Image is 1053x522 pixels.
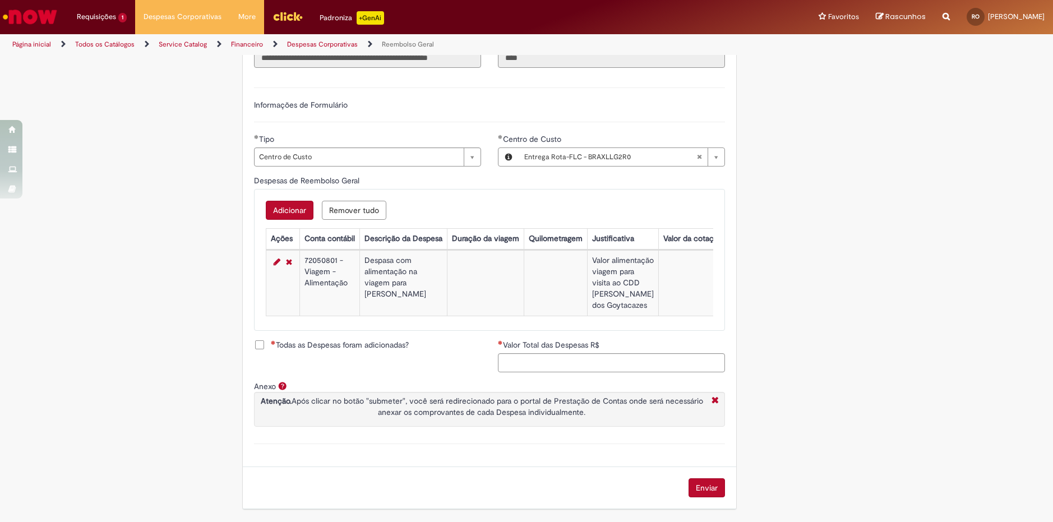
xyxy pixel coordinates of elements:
span: Entrega Rota-FLC - BRAXLLG2R0 [524,148,696,166]
span: Valor Total das Despesas R$ [503,340,602,350]
a: Despesas Corporativas [287,40,358,49]
a: Editar Linha 1 [271,255,283,269]
input: Valor Total das Despesas R$ [498,353,725,372]
span: Favoritos [828,11,859,22]
label: Anexo [254,381,276,391]
span: Necessários [271,340,276,345]
th: Ações [266,228,299,249]
a: Entrega Rota-FLC - BRAXLLG2R0Limpar campo Centro de Custo [519,148,724,166]
p: +GenAi [357,11,384,25]
div: Padroniza [320,11,384,25]
span: Requisições [77,11,116,22]
a: Página inicial [12,40,51,49]
th: Valor da cotação [658,228,727,249]
p: Após clicar no botão "submeter", você será redirecionado para o portal de Prestação de Contas ond... [257,395,706,418]
label: Informações de Formulário [254,100,348,110]
td: 72050801 - Viagem - Alimentação [299,250,359,316]
input: Código da Unidade [498,49,725,68]
span: Centro de Custo [259,148,458,166]
span: Necessários [498,340,503,345]
button: Add a row for Despesas de Reembolso Geral [266,201,313,220]
img: ServiceNow [1,6,59,28]
a: Service Catalog [159,40,207,49]
th: Justificativa [587,228,658,249]
a: Todos os Catálogos [75,40,135,49]
span: Rascunhos [885,11,926,22]
button: Remove all rows for Despesas de Reembolso Geral [322,201,386,220]
span: Obrigatório Preenchido [498,135,503,139]
span: Tipo [259,134,276,144]
span: 1 [118,13,127,22]
span: RO [972,13,980,20]
a: Financeiro [231,40,263,49]
a: Reembolso Geral [382,40,434,49]
ul: Trilhas de página [8,34,694,55]
span: Todas as Despesas foram adicionadas? [271,339,409,350]
input: Título [254,49,481,68]
span: Centro de Custo [503,134,564,144]
td: Valor alimentação viagem para visita ao CDD [PERSON_NAME] dos Goytacazes [587,250,658,316]
th: Descrição da Despesa [359,228,447,249]
span: Despesas de Reembolso Geral [254,175,362,186]
img: click_logo_yellow_360x200.png [273,8,303,25]
span: Obrigatório Preenchido [254,135,259,139]
i: Fechar More information Por anexo [709,395,722,407]
th: Conta contábil [299,228,359,249]
button: Centro de Custo, Visualizar este registro Entrega Rota-FLC - BRAXLLG2R0 [498,148,519,166]
a: Rascunhos [876,12,926,22]
button: Enviar [689,478,725,497]
th: Duração da viagem [447,228,524,249]
span: More [238,11,256,22]
td: Despasa com alimentação na viagem para [PERSON_NAME] [359,250,447,316]
a: Remover linha 1 [283,255,295,269]
span: Despesas Corporativas [144,11,221,22]
abbr: Limpar campo Centro de Custo [691,148,708,166]
span: Ajuda para Anexo [276,381,289,390]
span: [PERSON_NAME] [988,12,1045,21]
strong: Atenção. [261,396,292,406]
th: Quilometragem [524,228,587,249]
